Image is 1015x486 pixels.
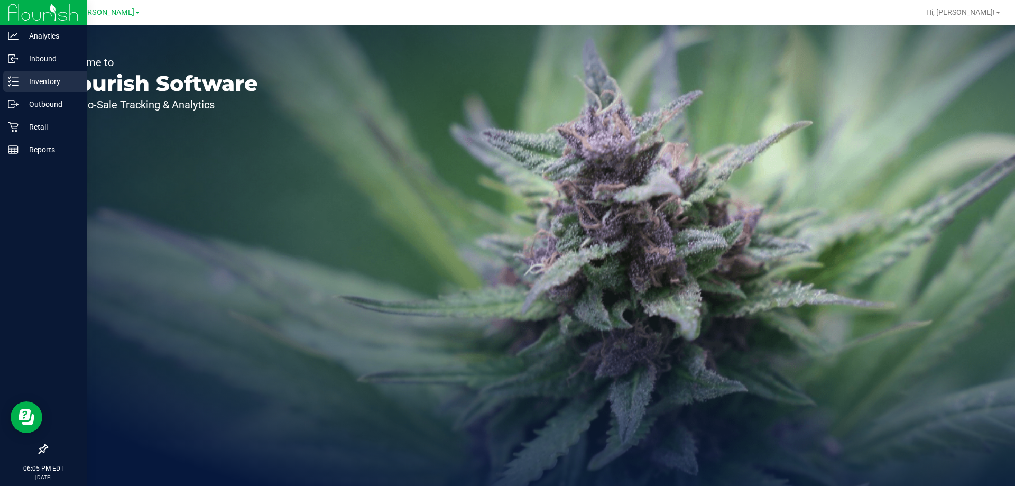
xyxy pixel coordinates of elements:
[57,73,258,94] p: Flourish Software
[19,98,82,111] p: Outbound
[8,31,19,41] inline-svg: Analytics
[5,464,82,473] p: 06:05 PM EDT
[19,143,82,156] p: Reports
[19,30,82,42] p: Analytics
[5,473,82,481] p: [DATE]
[8,53,19,64] inline-svg: Inbound
[19,52,82,65] p: Inbound
[57,57,258,68] p: Welcome to
[8,144,19,155] inline-svg: Reports
[57,99,258,110] p: Seed-to-Sale Tracking & Analytics
[11,401,42,433] iframe: Resource center
[76,8,134,17] span: [PERSON_NAME]
[8,99,19,109] inline-svg: Outbound
[19,75,82,88] p: Inventory
[8,76,19,87] inline-svg: Inventory
[926,8,995,16] span: Hi, [PERSON_NAME]!
[8,122,19,132] inline-svg: Retail
[19,121,82,133] p: Retail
